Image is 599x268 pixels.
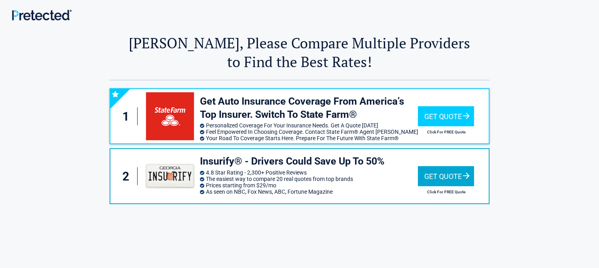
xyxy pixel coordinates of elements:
li: The easiest way to compare 20 real quotes from top brands [200,176,418,182]
img: Main Logo [12,10,72,20]
div: 1 [118,107,138,125]
h3: Insurify® - Drivers Could Save Up To 50% [200,155,418,168]
h2: Click For FREE Quote [418,190,474,194]
li: Feel Empowered In Choosing Coverage. Contact State Farm® Agent [PERSON_NAME] [200,129,418,135]
li: 4.8 Star Rating - 2,300+ Positive Reviews [200,169,418,176]
li: Prices starting from $29/mo [200,182,418,189]
h2: [PERSON_NAME], Please Compare Multiple Providers to Find the Best Rates! [110,34,489,71]
img: insurify's logo [144,164,196,189]
div: Get Quote [418,166,474,186]
h2: Click For FREE Quote [418,130,474,134]
h3: Get Auto Insurance Coverage From America’s Top Insurer. Switch To State Farm® [200,95,418,121]
li: Your Road To Coverage Starts Here. Prepare For The Future With State Farm® [200,135,418,141]
div: 2 [118,167,138,185]
div: Get Quote [418,106,474,126]
li: Personalized Coverage For Your Insurance Needs. Get A Quote [DATE] [200,122,418,129]
li: As seen on NBC, Fox News, ABC, Fortune Magazine [200,189,418,195]
img: myinsurancequotega's logo [146,92,194,140]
